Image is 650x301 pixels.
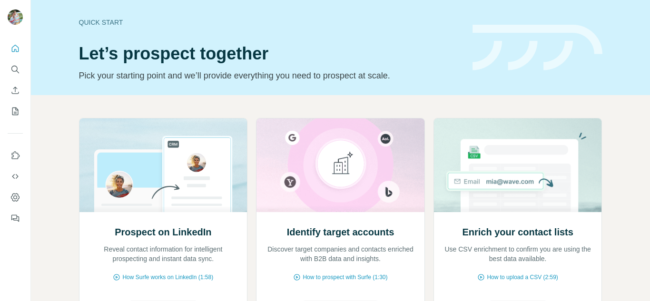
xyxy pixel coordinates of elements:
[8,10,23,25] img: Avatar
[462,225,573,239] h2: Enrich your contact lists
[8,189,23,206] button: Dashboard
[287,225,394,239] h2: Identify target accounts
[433,118,602,212] img: Enrich your contact lists
[487,273,558,282] span: How to upload a CSV (2:59)
[115,225,211,239] h2: Prospect on LinkedIn
[79,18,461,27] div: Quick start
[443,244,592,263] p: Use CSV enrichment to confirm you are using the best data available.
[79,44,461,63] h1: Let’s prospect together
[8,61,23,78] button: Search
[79,118,248,212] img: Prospect on LinkedIn
[303,273,387,282] span: How to prospect with Surfe (1:30)
[8,210,23,227] button: Feedback
[256,118,425,212] img: Identify target accounts
[473,25,602,71] img: banner
[8,147,23,164] button: Use Surfe on LinkedIn
[122,273,213,282] span: How Surfe works on LinkedIn (1:58)
[8,82,23,99] button: Enrich CSV
[8,40,23,57] button: Quick start
[79,69,461,82] p: Pick your starting point and we’ll provide everything you need to prospect at scale.
[266,244,415,263] p: Discover target companies and contacts enriched with B2B data and insights.
[89,244,238,263] p: Reveal contact information for intelligent prospecting and instant data sync.
[8,168,23,185] button: Use Surfe API
[8,103,23,120] button: My lists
